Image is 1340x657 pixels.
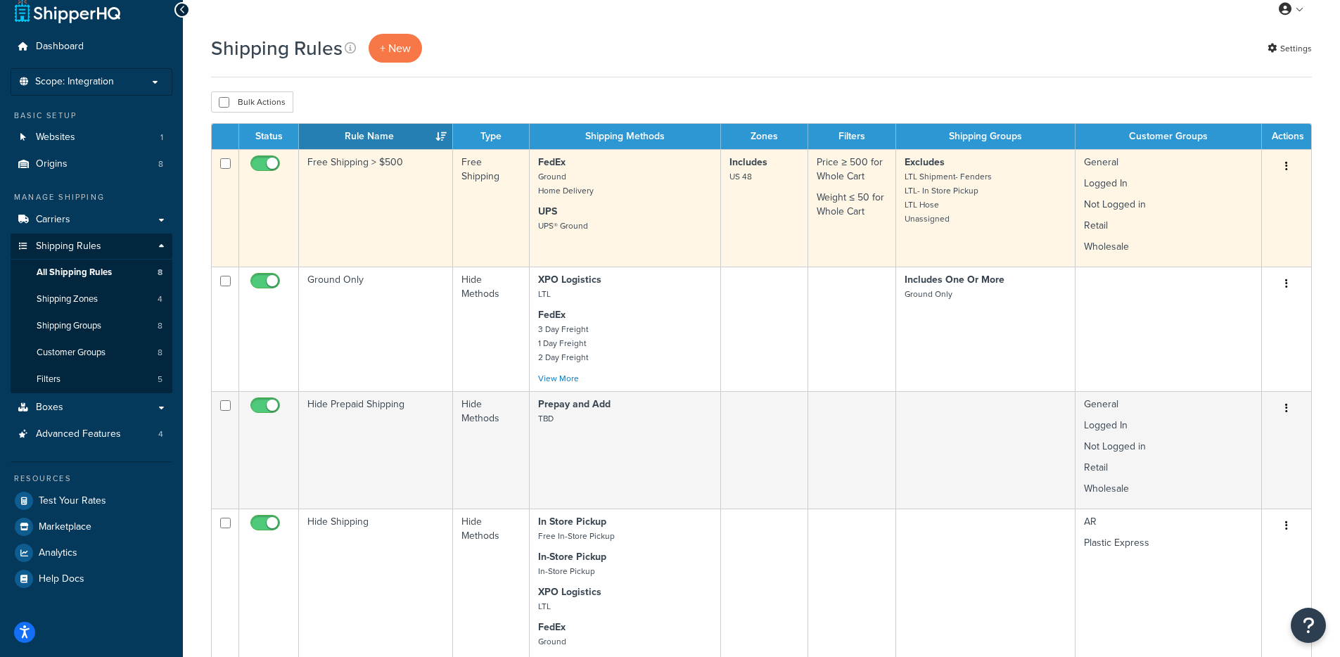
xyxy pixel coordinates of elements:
td: Hide Prepaid Shipping [299,391,453,509]
strong: FedEx [538,620,566,634]
li: Customer Groups [11,340,172,366]
strong: In-Store Pickup [538,549,606,564]
small: Ground [538,635,566,648]
small: TBD [538,412,554,425]
span: Customer Groups [37,347,106,359]
th: Rule Name : activate to sort column descending [299,124,453,149]
div: Resources [11,473,172,485]
span: 5 [158,374,162,385]
p: Retail [1084,461,1253,475]
span: Analytics [39,547,77,559]
li: Advanced Features [11,421,172,447]
strong: Includes [729,155,767,170]
span: Carriers [36,214,70,226]
td: General [1076,391,1262,509]
span: 8 [158,320,162,332]
span: Shipping Groups [37,320,101,332]
div: Manage Shipping [11,191,172,203]
p: Logged In [1084,419,1253,433]
span: Marketplace [39,521,91,533]
span: Test Your Rates [39,495,106,507]
span: Websites [36,132,75,143]
small: In-Store Pickup [538,565,595,578]
p: + New [369,34,422,63]
p: Plastic Express [1084,536,1253,550]
a: Test Your Rates [11,488,172,514]
a: All Shipping Rules 8 [11,260,172,286]
td: Price ≥ 500 for Whole Cart [808,149,896,267]
span: Filters [37,374,60,385]
span: 4 [158,428,163,440]
li: All Shipping Rules [11,260,172,286]
strong: XPO Logistics [538,585,601,599]
small: UPS® Ground [538,219,588,232]
small: US 48 [729,170,752,183]
span: Scope: Integration [35,76,114,88]
span: All Shipping Rules [37,267,112,279]
a: Carriers [11,207,172,233]
th: Shipping Groups [896,124,1075,149]
li: Shipping Groups [11,313,172,339]
small: Ground Home Delivery [538,170,594,197]
a: Shipping Rules [11,234,172,260]
a: Marketplace [11,514,172,540]
span: Advanced Features [36,428,121,440]
a: View More [538,372,579,385]
a: Filters 5 [11,366,172,393]
strong: Prepay and Add [538,397,611,412]
button: Bulk Actions [211,91,293,113]
a: Shipping Zones 4 [11,286,172,312]
strong: FedEx [538,155,566,170]
span: Shipping Rules [36,241,101,253]
a: Advanced Features 4 [11,421,172,447]
p: Weight ≤ 50 for Whole Cart [817,191,887,219]
small: Ground Only [905,288,952,300]
a: Origins 8 [11,151,172,177]
strong: Excludes [905,155,945,170]
th: Status [239,124,299,149]
div: Basic Setup [11,110,172,122]
th: Actions [1262,124,1311,149]
p: Wholesale [1084,482,1253,496]
a: Customer Groups 8 [11,340,172,366]
a: Dashboard [11,34,172,60]
a: Shipping Groups 8 [11,313,172,339]
span: Dashboard [36,41,84,53]
span: Help Docs [39,573,84,585]
td: Free Shipping > $500 [299,149,453,267]
li: Filters [11,366,172,393]
small: LTL Shipment- Fenders LTL- In Store Pickup LTL Hose Unassigned [905,170,992,225]
li: Boxes [11,395,172,421]
strong: Includes One Or More [905,272,1004,287]
a: Help Docs [11,566,172,592]
a: Analytics [11,540,172,566]
small: Free In-Store Pickup [538,530,615,542]
td: Hide Methods [453,391,529,509]
p: Wholesale [1084,240,1253,254]
strong: In Store Pickup [538,514,606,529]
td: Free Shipping [453,149,529,267]
span: 8 [158,267,162,279]
small: 3 Day Freight 1 Day Freight 2 Day Freight [538,323,588,364]
button: Open Resource Center [1291,608,1326,643]
span: 8 [158,158,163,170]
li: Shipping Rules [11,234,172,394]
small: LTL [538,288,551,300]
span: 8 [158,347,162,359]
strong: XPO Logistics [538,272,601,287]
p: Not Logged in [1084,198,1253,212]
td: Hide Methods [453,267,529,391]
th: Type [453,124,529,149]
li: Websites [11,125,172,151]
p: Retail [1084,219,1253,233]
th: Customer Groups [1076,124,1262,149]
a: Websites 1 [11,125,172,151]
th: Zones [721,124,809,149]
span: 4 [158,293,162,305]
